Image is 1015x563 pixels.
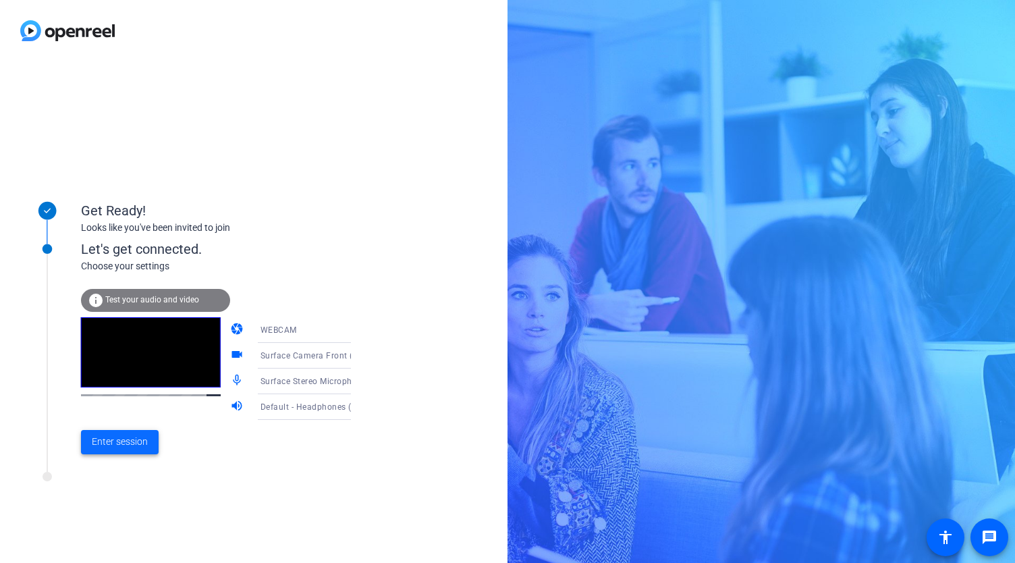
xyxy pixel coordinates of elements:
mat-icon: volume_up [230,399,246,415]
div: Get Ready! [81,200,351,221]
mat-icon: camera [230,322,246,338]
span: WEBCAM [260,325,297,335]
mat-icon: accessibility [937,529,954,545]
mat-icon: videocam [230,348,246,364]
div: Choose your settings [81,259,379,273]
div: Let's get connected. [81,239,379,259]
button: Enter session [81,430,159,454]
span: Test your audio and video [105,295,199,304]
mat-icon: message [981,529,997,545]
mat-icon: info [88,292,104,309]
span: Default - Headphones (3.5mm connector) (Surface High Definition Audio) [260,401,551,412]
mat-icon: mic_none [230,373,246,390]
span: Surface Stereo Microphones (Surface High Definition Audio) [260,375,497,386]
div: Looks like you've been invited to join [81,221,351,235]
span: Surface Camera Front (045e:0990) [260,350,398,360]
span: Enter session [92,435,148,449]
